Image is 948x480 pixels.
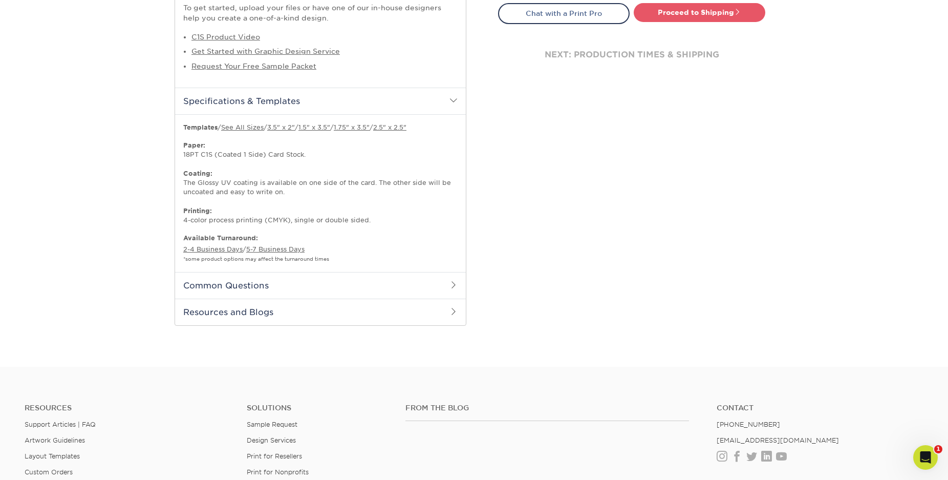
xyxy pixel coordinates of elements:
h2: Common Questions [175,272,466,299]
b: Templates [183,123,218,131]
a: Print for Nonprofits [247,468,309,476]
a: [EMAIL_ADDRESS][DOMAIN_NAME] [717,436,839,444]
a: Support Articles | FAQ [25,421,96,428]
a: Artwork Guidelines [25,436,85,444]
a: 1.5" x 3.5" [298,123,330,131]
h4: From the Blog [405,404,689,412]
a: 2.5" x 2.5" [373,123,406,131]
p: / / / / / [183,123,458,132]
p: / [183,234,458,264]
iframe: Intercom live chat [913,445,938,470]
strong: Coating: [183,170,212,177]
a: Design Services [247,436,296,444]
iframe: Google Customer Reviews [3,449,87,476]
a: Chat with a Print Pro [498,3,630,24]
h4: Solutions [247,404,390,412]
a: 2-4 Business Days [183,245,243,253]
h2: Resources and Blogs [175,299,466,325]
a: Print for Resellers [247,452,302,460]
div: next: production times & shipping [498,24,765,86]
a: Request Your Free Sample Packet [191,62,316,70]
a: C1S Product Video [191,33,260,41]
a: Get Started with Graphic Design Service [191,47,340,55]
b: Available Turnaround: [183,234,258,242]
a: 3.5" x 2" [267,123,295,131]
a: Sample Request [247,421,297,428]
a: 5-7 Business Days [246,245,305,253]
h2: Specifications & Templates [175,88,466,114]
strong: Printing: [183,207,212,215]
a: [PHONE_NUMBER] [717,421,780,428]
a: Contact [717,404,923,412]
a: 1.75" x 3.5" [334,123,370,131]
a: See All Sizes [221,123,264,131]
p: 18PT C1S (Coated 1 Side) Card Stock. The Glossy UV coating is available on one side of the card. ... [183,141,458,225]
small: *some product options may affect the turnaround times [183,256,329,262]
span: 1 [934,445,942,453]
strong: Paper: [183,141,205,149]
h4: Resources [25,404,231,412]
a: Proceed to Shipping [634,3,765,22]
